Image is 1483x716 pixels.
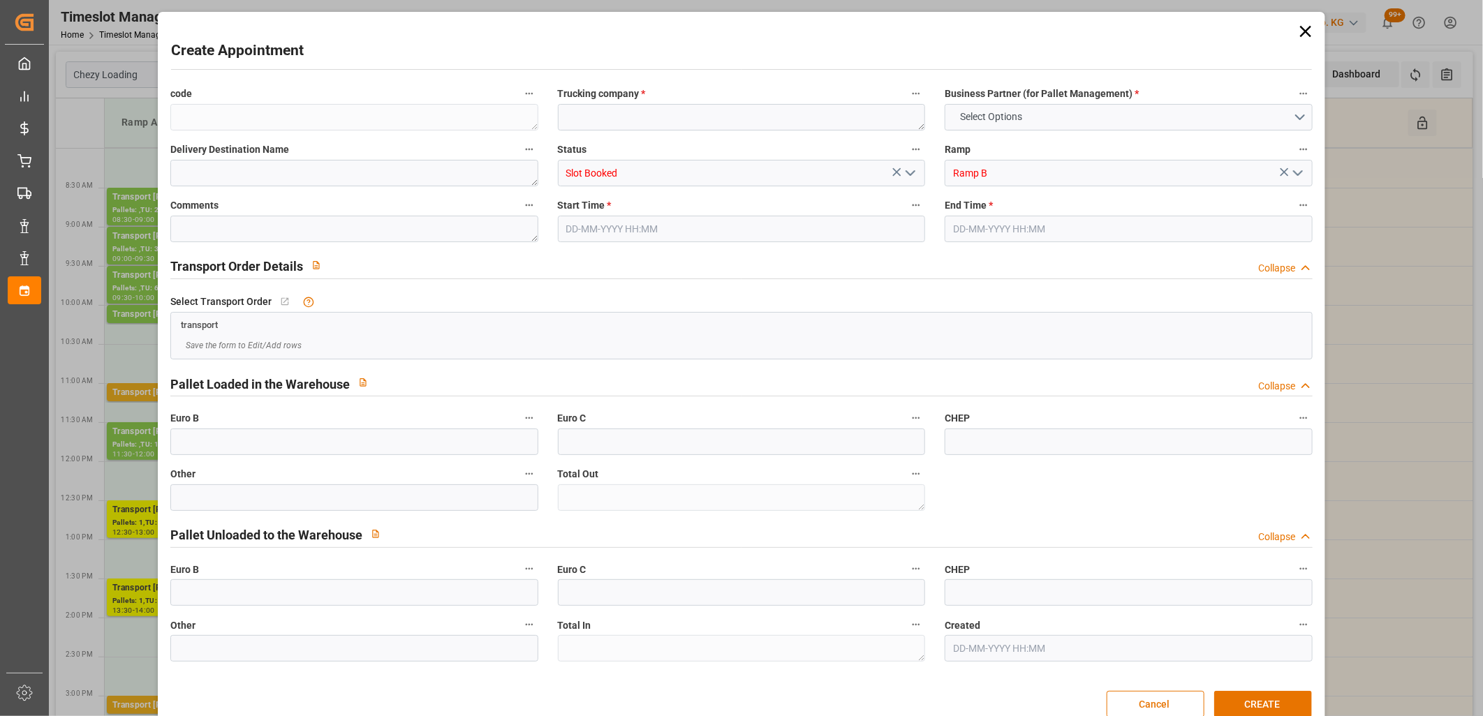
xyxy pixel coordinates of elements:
[558,411,586,426] span: Euro C
[520,140,538,158] button: Delivery Destination Name
[303,252,330,278] button: View description
[170,562,199,577] span: Euro B
[945,104,1313,130] button: open menu
[945,216,1313,242] input: DD-MM-YYYY HH:MM
[520,196,538,214] button: Comments
[558,198,612,213] span: Start Time
[945,160,1313,186] input: Type to search/select
[945,142,971,157] span: Ramp
[899,163,920,184] button: open menu
[558,87,646,101] span: Trucking company
[907,196,925,214] button: Start Time *
[350,369,376,396] button: View description
[170,257,303,276] h2: Transport Order Details
[907,409,925,427] button: Euro C
[520,409,538,427] button: Euro B
[520,616,538,634] button: Other
[953,110,1029,124] span: Select Options
[945,411,970,426] span: CHEP
[1258,379,1295,394] div: Collapse
[181,319,218,330] a: transport
[1287,163,1308,184] button: open menu
[181,320,218,331] span: transport
[170,525,362,544] h2: Pallet Unloaded to the Warehouse
[907,465,925,483] button: Total Out
[945,635,1313,662] input: DD-MM-YYYY HH:MM
[558,467,599,482] span: Total Out
[170,618,195,633] span: Other
[186,339,302,352] span: Save the form to Edit/Add rows
[945,562,970,577] span: CHEP
[170,294,272,309] span: Select Transport Order
[945,618,980,633] span: Created
[945,198,993,213] span: End Time
[170,375,350,394] h2: Pallet Loaded in the Warehouse
[1294,409,1313,427] button: CHEP
[1294,84,1313,103] button: Business Partner (for Pallet Management) *
[945,87,1139,101] span: Business Partner (for Pallet Management)
[362,521,389,547] button: View description
[558,562,586,577] span: Euro C
[171,40,304,62] h2: Create Appointment
[907,560,925,578] button: Euro C
[170,411,199,426] span: Euro B
[520,560,538,578] button: Euro B
[558,160,926,186] input: Type to search/select
[1294,196,1313,214] button: End Time *
[558,618,591,633] span: Total In
[170,467,195,482] span: Other
[1258,261,1295,276] div: Collapse
[1294,616,1313,634] button: Created
[1294,140,1313,158] button: Ramp
[558,142,587,157] span: Status
[170,198,219,213] span: Comments
[170,87,192,101] span: code
[520,84,538,103] button: code
[907,616,925,634] button: Total In
[170,142,289,157] span: Delivery Destination Name
[520,465,538,483] button: Other
[1294,560,1313,578] button: CHEP
[1258,530,1295,544] div: Collapse
[907,84,925,103] button: Trucking company *
[558,216,926,242] input: DD-MM-YYYY HH:MM
[907,140,925,158] button: Status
